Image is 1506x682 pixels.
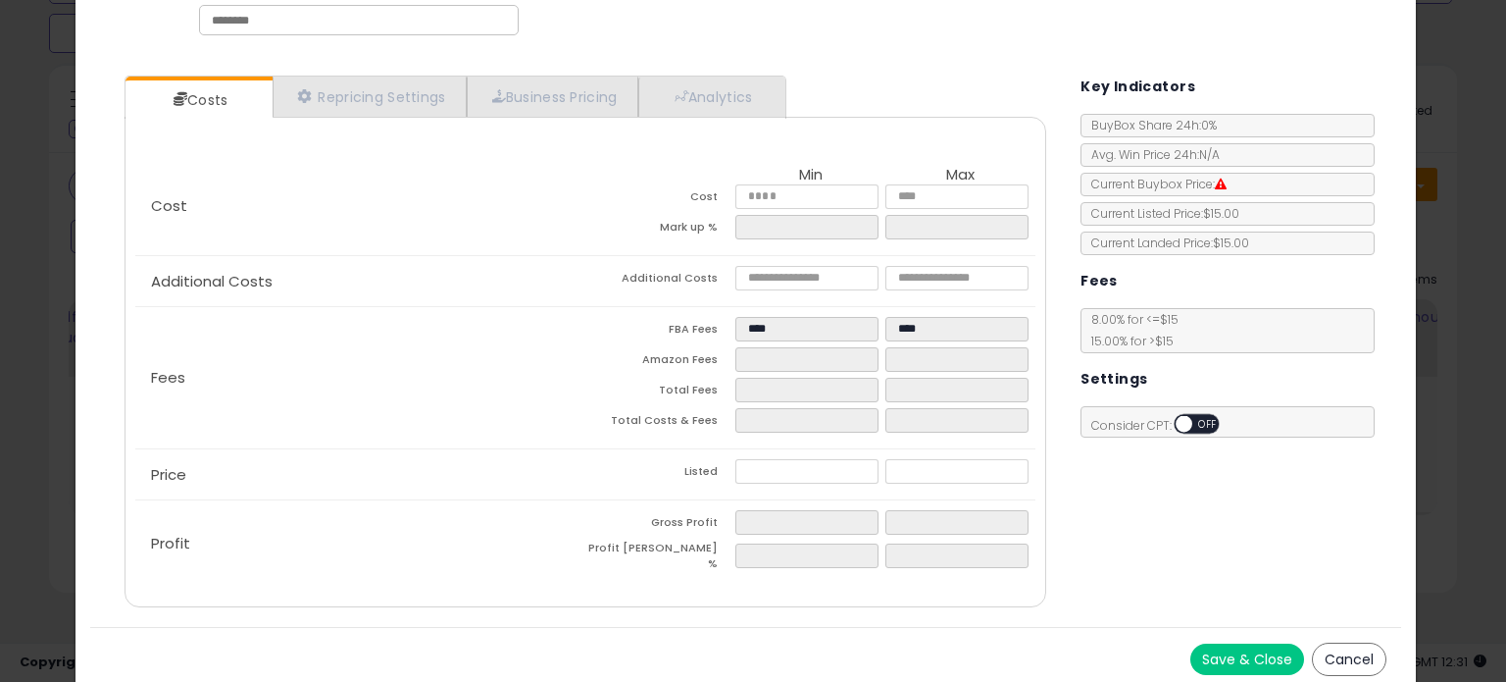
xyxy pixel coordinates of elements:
[135,370,585,386] p: Fees
[585,317,735,347] td: FBA Fees
[585,378,735,408] td: Total Fees
[1080,75,1195,99] h5: Key Indicators
[1192,416,1224,433] span: OFF
[1081,205,1239,222] span: Current Listed Price: $15.00
[1190,644,1304,675] button: Save & Close
[1080,269,1118,293] h5: Fees
[1215,179,1227,190] i: Suppressed Buy Box
[1081,417,1245,434] span: Consider CPT:
[1081,176,1227,192] span: Current Buybox Price:
[585,541,735,577] td: Profit [PERSON_NAME] %
[1081,311,1179,349] span: 8.00 % for <= $15
[585,408,735,439] td: Total Costs & Fees
[735,167,885,184] th: Min
[585,215,735,245] td: Mark up %
[585,459,735,490] td: Listed
[273,77,467,117] a: Repricing Settings
[638,77,783,117] a: Analytics
[1081,117,1217,133] span: BuyBox Share 24h: 0%
[1081,235,1249,251] span: Current Landed Price: $15.00
[585,184,735,215] td: Cost
[1080,367,1147,392] h5: Settings
[1312,643,1386,676] button: Cancel
[585,510,735,541] td: Gross Profit
[135,536,585,551] p: Profit
[585,266,735,296] td: Additional Costs
[585,347,735,378] td: Amazon Fees
[135,467,585,483] p: Price
[467,77,638,117] a: Business Pricing
[1081,146,1220,163] span: Avg. Win Price 24h: N/A
[1081,333,1174,349] span: 15.00 % for > $15
[885,167,1035,184] th: Max
[125,80,271,120] a: Costs
[135,198,585,214] p: Cost
[135,274,585,289] p: Additional Costs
